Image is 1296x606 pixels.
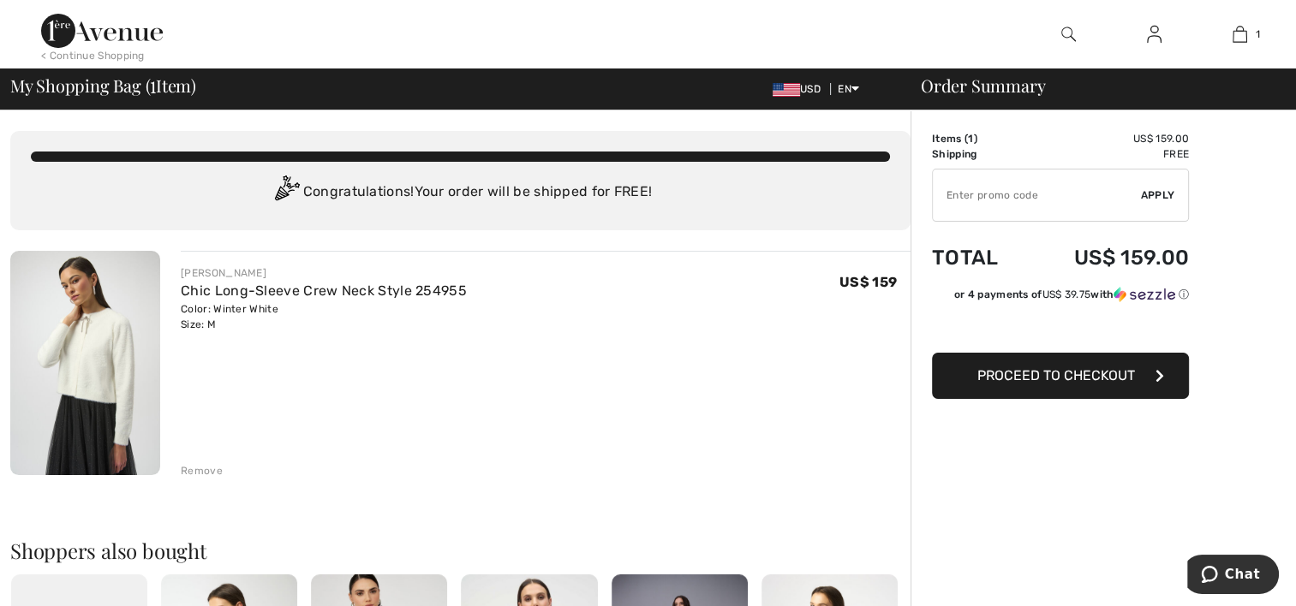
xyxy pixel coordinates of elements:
[838,83,859,95] span: EN
[181,463,223,478] div: Remove
[269,175,303,210] img: Congratulation2.svg
[181,301,467,332] div: Color: Winter White Size: M
[41,48,145,63] div: < Continue Shopping
[932,146,1026,162] td: Shipping
[10,540,911,561] h2: Shoppers also bought
[1141,187,1175,203] span: Apply
[932,131,1026,146] td: Items ( )
[1114,287,1175,302] img: Sezzle
[977,367,1135,383] span: Proceed to Checkout
[1026,229,1189,287] td: US$ 159.00
[1042,288,1090,300] span: US$ 39.75
[954,287,1189,302] div: or 4 payments of with
[932,353,1189,399] button: Proceed to Checkout
[181,265,467,281] div: [PERSON_NAME]
[10,77,196,94] span: My Shopping Bag ( Item)
[1133,24,1175,45] a: Sign In
[1197,24,1281,45] a: 1
[41,14,163,48] img: 1ère Avenue
[900,77,1286,94] div: Order Summary
[773,83,827,95] span: USD
[1233,24,1247,45] img: My Bag
[1256,27,1260,42] span: 1
[773,83,800,97] img: US Dollar
[839,274,897,290] span: US$ 159
[932,287,1189,308] div: or 4 payments ofUS$ 39.75withSezzle Click to learn more about Sezzle
[932,229,1026,287] td: Total
[933,169,1141,221] input: Promo code
[932,308,1189,347] iframe: PayPal-paypal
[1147,24,1162,45] img: My Info
[1061,24,1076,45] img: search the website
[10,251,160,475] img: Chic Long-Sleeve Crew Neck Style 254955
[150,73,156,95] span: 1
[968,133,973,145] span: 1
[1187,555,1279,597] iframe: Opens a widget where you can chat to one of our agents
[1026,146,1189,162] td: Free
[31,175,890,210] div: Congratulations! Your order will be shipped for FREE!
[1026,131,1189,146] td: US$ 159.00
[181,282,467,299] a: Chic Long-Sleeve Crew Neck Style 254955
